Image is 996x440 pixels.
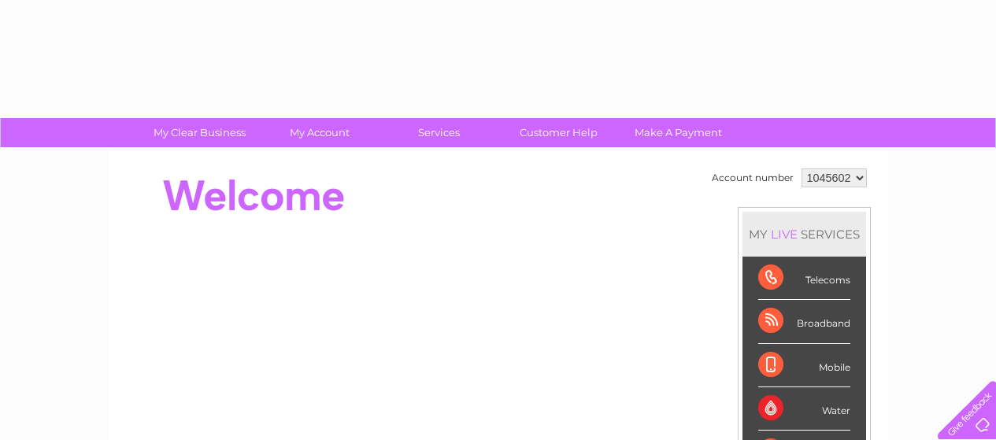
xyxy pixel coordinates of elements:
a: My Clear Business [135,118,265,147]
div: MY SERVICES [742,212,866,257]
div: Telecoms [758,257,850,300]
a: Make A Payment [613,118,743,147]
div: Mobile [758,344,850,387]
div: Broadband [758,300,850,343]
a: Customer Help [494,118,624,147]
a: My Account [254,118,384,147]
div: Water [758,387,850,431]
a: Services [374,118,504,147]
td: Account number [708,165,798,191]
div: LIVE [768,227,801,242]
